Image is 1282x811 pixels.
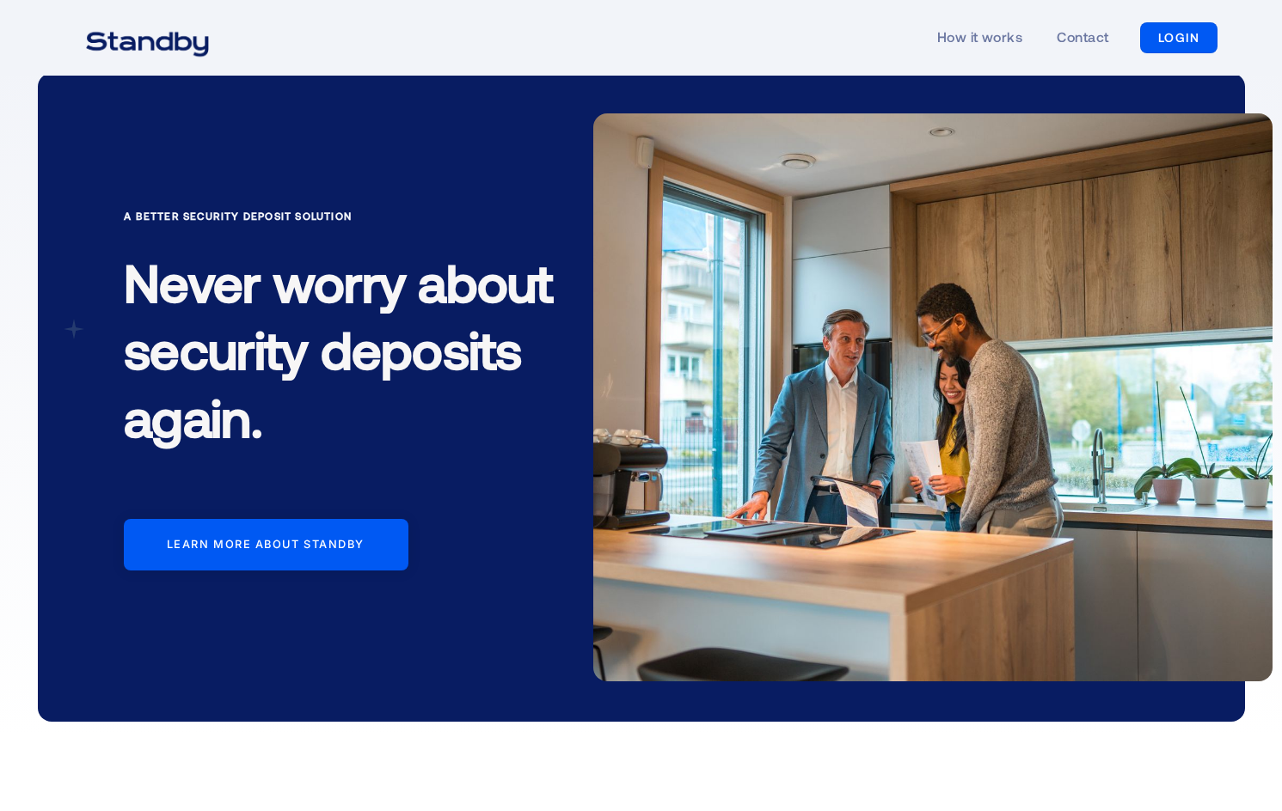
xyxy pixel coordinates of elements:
a: Learn more about standby [124,519,408,570]
a: LOGIN [1140,22,1218,53]
h1: Never worry about security deposits again. [124,235,566,478]
div: A Better Security Deposit Solution [124,207,566,224]
div: Learn more about standby [167,538,365,552]
a: home [64,21,230,55]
